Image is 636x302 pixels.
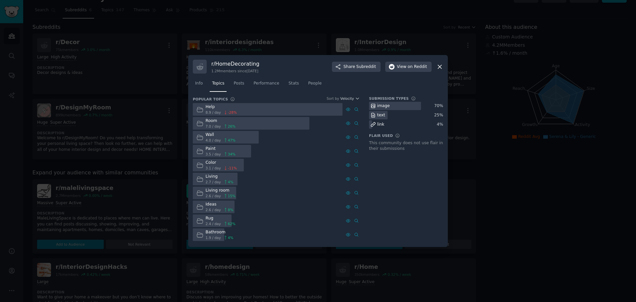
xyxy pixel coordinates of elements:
span: Velocity [340,96,354,101]
span: on Reddit [408,64,427,70]
a: Performance [251,78,282,92]
span: 47 % [228,138,236,143]
span: 62 % [228,221,236,226]
div: link [377,122,385,128]
div: Living [206,174,234,180]
div: 4 % [437,122,443,128]
a: Info [193,78,205,92]
a: Posts [231,78,246,92]
div: 25 % [434,112,443,118]
div: 70 % [434,103,443,109]
div: Wall [206,132,236,138]
div: image [377,103,390,109]
span: 4 % [228,235,234,240]
h3: r/ HomeDecorating [211,60,259,67]
span: 8 % [228,208,234,212]
span: -28 % [228,110,237,115]
div: Color [206,160,237,166]
span: People [308,81,322,87]
span: 8.9 / day [206,110,221,115]
div: Bathroom [206,229,234,235]
div: Paint [206,146,236,152]
a: Topics [210,78,227,92]
span: 3.1 / day [206,166,221,170]
a: Stats [286,78,301,92]
h3: Submission Types [369,96,409,101]
span: 2.7 / day [206,180,221,184]
span: 4 % [228,180,234,184]
div: text [377,112,385,118]
button: ShareSubreddit [332,62,381,72]
span: 7.0 / day [206,124,221,129]
div: Ideas [206,202,234,208]
span: Info [195,81,203,87]
h3: Flair Used [369,133,393,138]
div: Sort by [327,96,339,101]
h3: Popular Topics [193,97,228,101]
button: Viewon Reddit [385,62,432,72]
span: 34 % [228,152,236,156]
span: Subreddit [356,64,376,70]
div: Rug [206,215,236,221]
span: 2.4 / day [206,221,221,226]
button: Velocity [340,96,360,101]
div: Help [206,104,237,110]
span: 15 % [228,194,236,198]
span: Posts [234,81,244,87]
span: Performance [253,81,279,87]
div: This community does not use flair in their submissions [369,140,443,152]
span: 2.6 / day [206,194,221,198]
div: 1.2M members since [DATE] [211,69,259,73]
a: People [306,78,324,92]
span: Stats [289,81,299,87]
span: 3.5 / day [206,152,221,156]
span: View [397,64,427,70]
span: Share [344,64,376,70]
span: -11 % [228,166,237,170]
span: 1.9 / day [206,235,221,240]
div: Living room [206,188,236,194]
span: Topics [212,81,224,87]
span: 26 % [228,124,236,129]
div: Room [206,118,236,124]
span: 4.0 / day [206,138,221,143]
span: 2.6 / day [206,208,221,212]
